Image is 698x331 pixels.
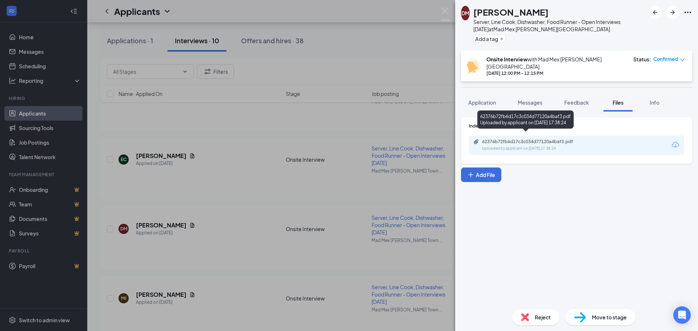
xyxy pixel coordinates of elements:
svg: Download [671,141,680,149]
svg: Plus [467,171,474,178]
div: [DATE] 12:00 PM - 12:15 PM [486,70,626,76]
b: Onsite Interview [486,56,527,62]
span: Feedback [564,99,589,106]
svg: Paperclip [473,139,479,145]
span: down [680,57,685,62]
button: PlusAdd a tag [473,35,506,43]
svg: Plus [500,37,504,41]
div: 62376b72fb6d17c3c034d77120a4baf3.pdf Uploaded by applicant on [DATE] 17:38:24 [477,110,574,129]
a: Paperclip62376b72fb6d17c3c034d77120a4baf3.pdfUploaded by applicant on [DATE] 17:38:24 [473,139,591,152]
div: Status : [633,56,651,63]
span: Reject [535,313,551,321]
span: Application [468,99,496,106]
button: ArrowRight [666,6,679,19]
svg: Ellipses [683,8,692,17]
span: Confirmed [653,56,678,63]
span: Info [650,99,659,106]
div: with Mad Mex [PERSON_NAME][GEOGRAPHIC_DATA] [486,56,626,70]
svg: ArrowRight [668,8,677,17]
span: Files [613,99,623,106]
div: Indeed Resume [469,123,684,129]
button: Add FilePlus [461,167,501,182]
div: Open Intercom Messenger [673,306,691,324]
svg: ArrowLeftNew [651,8,659,17]
div: 62376b72fb6d17c3c034d77120a4baf3.pdf [482,139,584,145]
div: Uploaded by applicant on [DATE] 17:38:24 [482,146,591,152]
h1: [PERSON_NAME] [473,6,549,18]
div: DM [461,9,469,17]
button: ArrowLeftNew [649,6,662,19]
div: Server, Line Cook, Dishwasher, Food Runner - Open Interviews [DATE] at Mad Mex [PERSON_NAME][GEOG... [473,18,645,33]
span: Messages [518,99,542,106]
span: Move to stage [592,313,627,321]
